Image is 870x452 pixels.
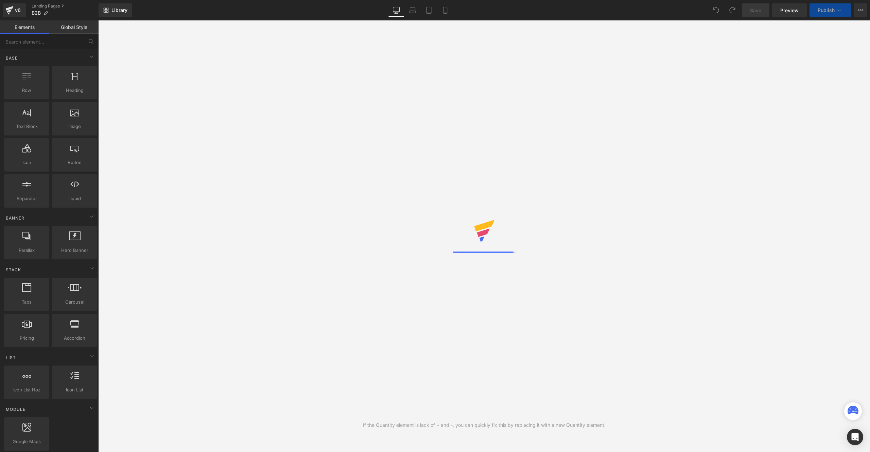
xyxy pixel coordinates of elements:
[54,247,95,254] span: Hero Banner
[6,438,47,445] span: Google Maps
[5,215,25,221] span: Banner
[54,159,95,166] span: Button
[709,3,723,17] button: Undo
[6,123,47,130] span: Text Block
[404,3,421,17] a: Laptop
[54,386,95,393] span: Icon List
[32,3,99,9] a: Landing Pages
[3,3,26,17] a: v6
[847,429,863,445] div: Open Intercom Messenger
[437,3,453,17] a: Mobile
[6,195,47,202] span: Separator
[5,354,17,361] span: List
[6,386,47,393] span: Icon List Hoz
[6,159,47,166] span: Icon
[54,298,95,306] span: Carousel
[388,3,404,17] a: Desktop
[726,3,739,17] button: Redo
[750,7,761,14] span: Save
[5,267,22,273] span: Stack
[810,3,851,17] button: Publish
[54,123,95,130] span: Image
[111,7,127,13] span: Library
[780,7,799,14] span: Preview
[6,298,47,306] span: Tabs
[363,421,606,429] div: If the Quantity element is lack of + and -, you can quickly fix this by replacing it with a new Q...
[14,6,22,15] div: v6
[5,406,26,413] span: Module
[6,247,47,254] span: Parallax
[54,195,95,202] span: Liquid
[818,7,835,13] span: Publish
[54,87,95,94] span: Heading
[421,3,437,17] a: Tablet
[854,3,867,17] button: More
[6,87,47,94] span: Row
[99,3,132,17] a: New Library
[6,335,47,342] span: Pricing
[49,20,99,34] a: Global Style
[32,10,41,16] span: B2B
[772,3,807,17] a: Preview
[5,55,18,61] span: Base
[54,335,95,342] span: Accordion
